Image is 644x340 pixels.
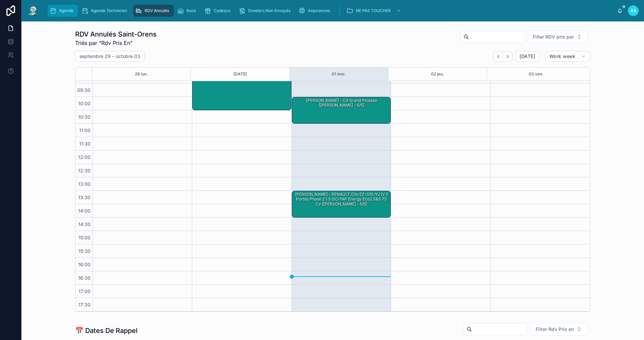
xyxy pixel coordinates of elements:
span: Rack [186,8,196,13]
button: Select Button [530,323,588,336]
button: Work week [545,51,590,62]
span: 10:30 [76,114,92,120]
button: [DATE] [515,51,540,62]
h1: RDV Annulés Saint-Orens [75,30,157,39]
a: Agenda [48,5,78,17]
h1: 📅 Dates De Rappel [75,326,138,335]
span: 17:30 [77,302,92,307]
a: RDV Annulés [133,5,174,17]
span: Assurances [308,8,330,13]
span: 17:00 [77,288,92,294]
button: 29 lun. [135,67,148,81]
div: [PERSON_NAME] - RENAULT Clio EZ-015-YJ IV 5 Portes Phase 2 1.5 dCi FAP Energy eco2 S&S 75 cv [[PE... [293,191,390,207]
span: Filter Rdv Pris en [536,326,574,333]
button: Select Button [527,31,588,43]
button: 01 mer. [332,67,346,81]
span: 16:00 [76,262,92,267]
span: Agenda Technicien [91,8,127,13]
span: 11:30 [77,141,92,147]
span: 12:00 [76,154,92,160]
span: 09:30 [75,87,92,93]
a: Cadeaux [202,5,235,17]
img: App logo [27,5,39,16]
a: NE PAS TOUCHER [344,5,404,17]
span: Filter RDV pris par [533,34,574,40]
span: Work week [549,53,575,59]
span: 14:30 [76,221,92,227]
span: RDV Annulés [145,8,169,13]
div: [PERSON_NAME] - C4 grand Picasso [[PERSON_NAME] - 5/5] [293,98,390,109]
a: Agenda Technicien [79,5,132,17]
button: Back [493,51,503,62]
button: 03 ven. [529,67,543,81]
a: Rack [175,5,201,17]
span: 13:30 [76,194,92,200]
div: [PERSON_NAME] - RENAULT Clio EZ-015-YJ IV 5 Portes Phase 2 1.5 dCi FAP Energy eco2 S&S 75 cv [[PE... [292,191,391,217]
span: NE PAS TOUCHER [356,8,391,13]
span: Agenda [59,8,73,13]
div: scrollable content [44,3,617,18]
span: Triés par "Rdv Pris En" [75,39,157,47]
button: Next [503,51,513,62]
a: Dossiers Non Envoyés [237,5,295,17]
div: [PERSON_NAME] - VOLVO S90 [[PERSON_NAME] - 5/5] [193,70,291,110]
span: AS [631,8,636,13]
span: Cadeaux [214,8,231,13]
span: 10:00 [76,101,92,106]
span: 13:00 [76,181,92,187]
div: [PERSON_NAME] - C4 grand Picasso [[PERSON_NAME] - 5/5] [292,97,391,123]
span: Dossiers Non Envoyés [248,8,290,13]
span: 15:00 [77,235,92,240]
span: [DATE] [520,53,535,59]
span: 15:30 [77,248,92,254]
button: [DATE] [233,67,247,81]
span: 12:30 [76,168,92,173]
span: 16:30 [76,275,92,281]
span: 14:00 [76,208,92,214]
button: 02 jeu. [431,67,444,81]
a: Assurances [297,5,335,17]
h2: septembre 29 – octobre 03 [79,53,140,60]
span: 11:00 [77,127,92,133]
